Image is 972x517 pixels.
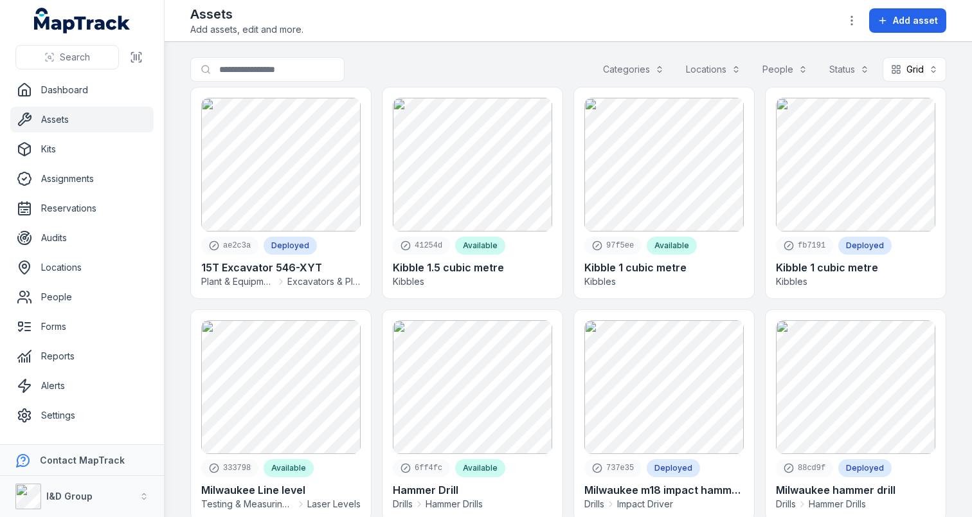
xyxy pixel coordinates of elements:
a: Reservations [10,195,154,221]
button: People [754,57,816,82]
strong: I&D Group [46,491,93,502]
a: Alerts [10,373,154,399]
a: Locations [10,255,154,280]
a: Reports [10,343,154,369]
button: Categories [595,57,672,82]
a: People [10,284,154,310]
a: Forms [10,314,154,340]
a: Dashboard [10,77,154,103]
a: Assets [10,107,154,132]
button: Status [821,57,878,82]
h2: Assets [190,5,303,23]
span: Add asset [893,14,938,27]
span: Add assets, edit and more. [190,23,303,36]
a: Audits [10,225,154,251]
button: Locations [678,57,749,82]
a: Settings [10,403,154,428]
button: Add asset [869,8,946,33]
span: Search [60,51,90,64]
a: MapTrack [34,8,130,33]
strong: Contact MapTrack [40,455,125,466]
button: Grid [883,57,946,82]
a: Assignments [10,166,154,192]
button: Search [15,45,119,69]
a: Kits [10,136,154,162]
